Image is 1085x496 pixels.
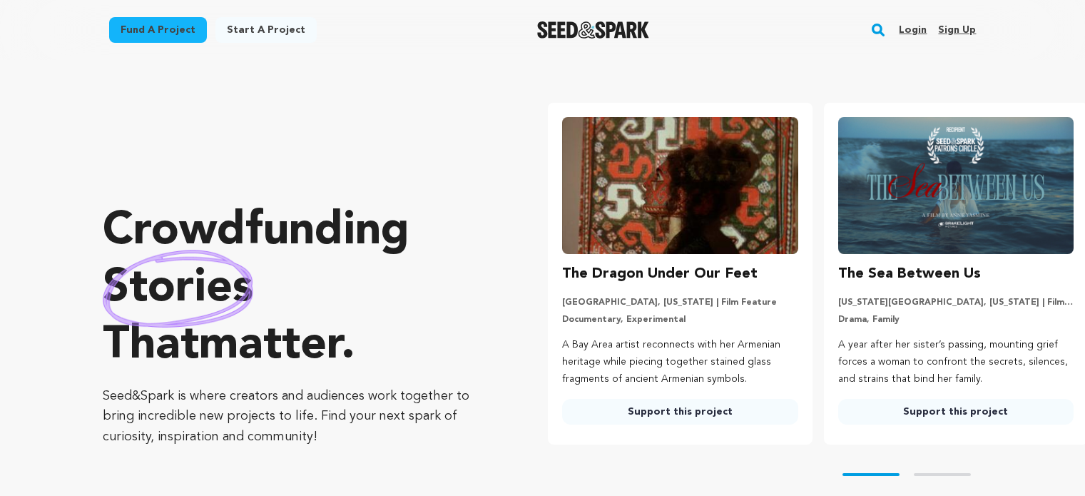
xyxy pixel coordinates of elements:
[838,337,1074,388] p: A year after her sister’s passing, mounting grief forces a woman to confront the secrets, silence...
[562,117,798,254] img: The Dragon Under Our Feet image
[562,297,798,308] p: [GEOGRAPHIC_DATA], [US_STATE] | Film Feature
[938,19,976,41] a: Sign up
[199,323,341,369] span: matter
[838,297,1074,308] p: [US_STATE][GEOGRAPHIC_DATA], [US_STATE] | Film Short
[103,250,253,328] img: hand sketched image
[215,17,317,43] a: Start a project
[838,399,1074,425] a: Support this project
[562,314,798,325] p: Documentary, Experimental
[109,17,207,43] a: Fund a project
[562,337,798,388] p: A Bay Area artist reconnects with her Armenian heritage while piecing together stained glass frag...
[537,21,649,39] a: Seed&Spark Homepage
[838,314,1074,325] p: Drama, Family
[103,386,491,447] p: Seed&Spark is where creators and audiences work together to bring incredible new projects to life...
[899,19,927,41] a: Login
[562,399,798,425] a: Support this project
[838,117,1074,254] img: The Sea Between Us image
[562,263,758,285] h3: The Dragon Under Our Feet
[103,203,491,375] p: Crowdfunding that .
[537,21,649,39] img: Seed&Spark Logo Dark Mode
[838,263,981,285] h3: The Sea Between Us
